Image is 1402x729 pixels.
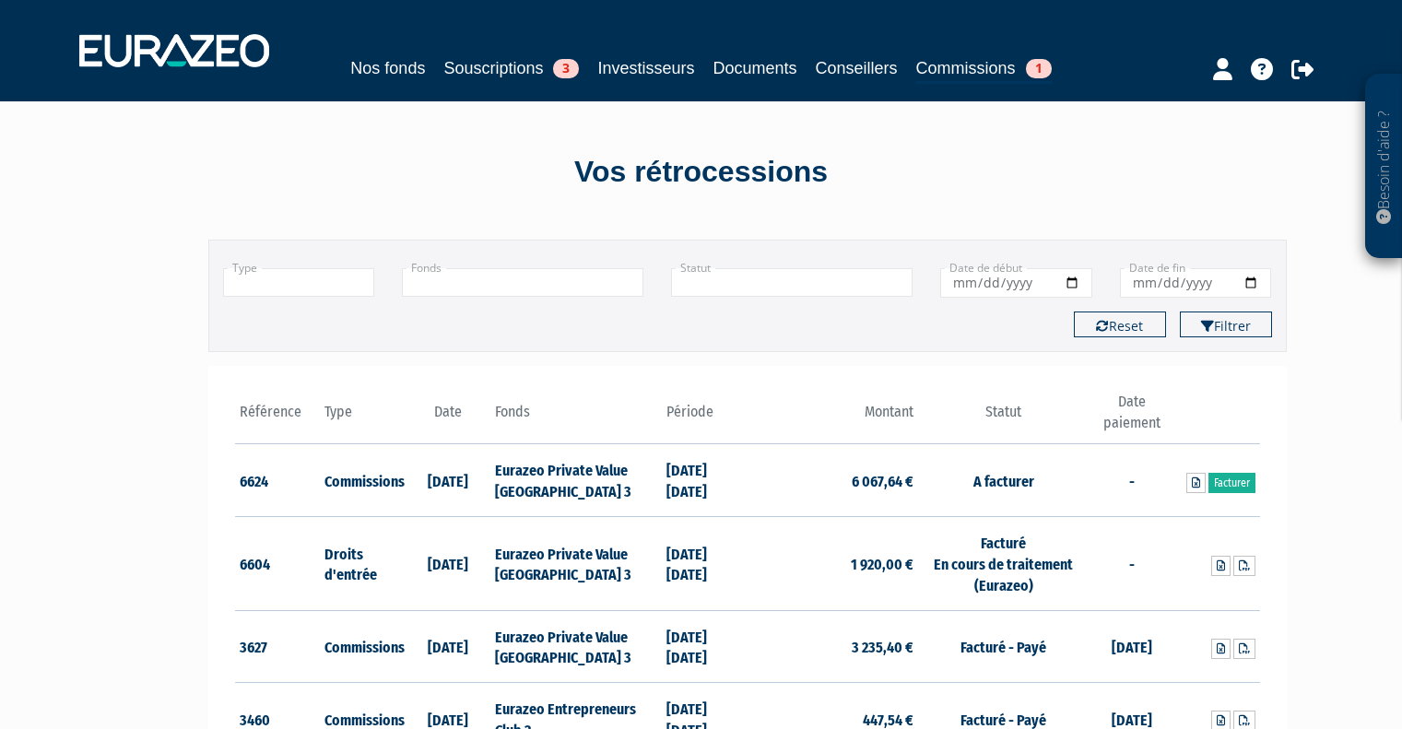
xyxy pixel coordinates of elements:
img: 1732889491-logotype_eurazeo_blanc_rvb.png [79,34,269,67]
td: Eurazeo Private Value [GEOGRAPHIC_DATA] 3 [490,610,661,683]
th: Date [406,392,491,444]
td: 6624 [235,444,321,517]
a: Documents [713,55,797,81]
a: Investisseurs [597,55,694,81]
td: Facturé - Payé [918,610,1089,683]
a: Conseillers [816,55,898,81]
th: Statut [918,392,1089,444]
td: [DATE] [406,444,491,517]
td: Droits d'entrée [320,517,406,611]
button: Reset [1074,312,1166,337]
td: 6604 [235,517,321,611]
a: Commissions1 [916,55,1052,84]
td: 3627 [235,610,321,683]
th: Montant [748,392,918,444]
th: Fonds [490,392,661,444]
span: 1 [1026,59,1052,78]
td: Commissions [320,444,406,517]
td: Eurazeo Private Value [GEOGRAPHIC_DATA] 3 [490,444,661,517]
td: 1 920,00 € [748,517,918,611]
td: 3 235,40 € [748,610,918,683]
td: [DATE] [DATE] [662,610,748,683]
a: Nos fonds [350,55,425,81]
td: Facturé En cours de traitement (Eurazeo) [918,517,1089,611]
th: Date paiement [1089,392,1174,444]
td: 6 067,64 € [748,444,918,517]
td: [DATE] [DATE] [662,444,748,517]
th: Type [320,392,406,444]
td: [DATE] [DATE] [662,517,748,611]
td: [DATE] [1089,610,1174,683]
td: Eurazeo Private Value [GEOGRAPHIC_DATA] 3 [490,517,661,611]
th: Référence [235,392,321,444]
td: A facturer [918,444,1089,517]
a: Souscriptions3 [443,55,579,81]
td: Commissions [320,610,406,683]
button: Filtrer [1180,312,1272,337]
td: [DATE] [406,517,491,611]
a: Facturer [1208,473,1255,493]
div: Vos rétrocessions [176,151,1227,194]
td: - [1089,517,1174,611]
th: Période [662,392,748,444]
span: 3 [553,59,579,78]
td: - [1089,444,1174,517]
td: [DATE] [406,610,491,683]
p: Besoin d'aide ? [1373,84,1395,250]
